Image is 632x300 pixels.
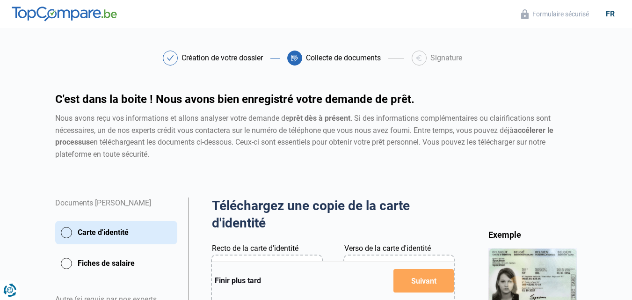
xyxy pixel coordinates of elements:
button: Finir plus tard [212,275,264,287]
div: Collecte de documents [306,54,381,62]
strong: prêt dès à présent [289,114,350,123]
div: Exemple [488,229,577,240]
div: fr [600,9,620,18]
label: Verso de la carte d'identité [344,243,431,254]
div: Signature [430,54,462,62]
h2: Téléchargez une copie de la carte d'identité [212,198,454,232]
button: Fiches de salaire [55,252,177,275]
button: Formulaire sécurisé [518,9,592,20]
h1: C'est dans la boite ! Nous avons bien enregistré votre demande de prêt. [55,94,577,105]
div: Documents [PERSON_NAME] [55,198,177,221]
img: TopCompare.be [12,7,117,22]
button: Carte d'identité [55,221,177,244]
div: Nous avons reçu vos informations et allons analyser votre demande de . Si des informations complé... [55,112,577,160]
button: Suivant [393,269,454,293]
label: Recto de la carte d'identité [212,243,298,254]
div: Création de votre dossier [182,54,263,62]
